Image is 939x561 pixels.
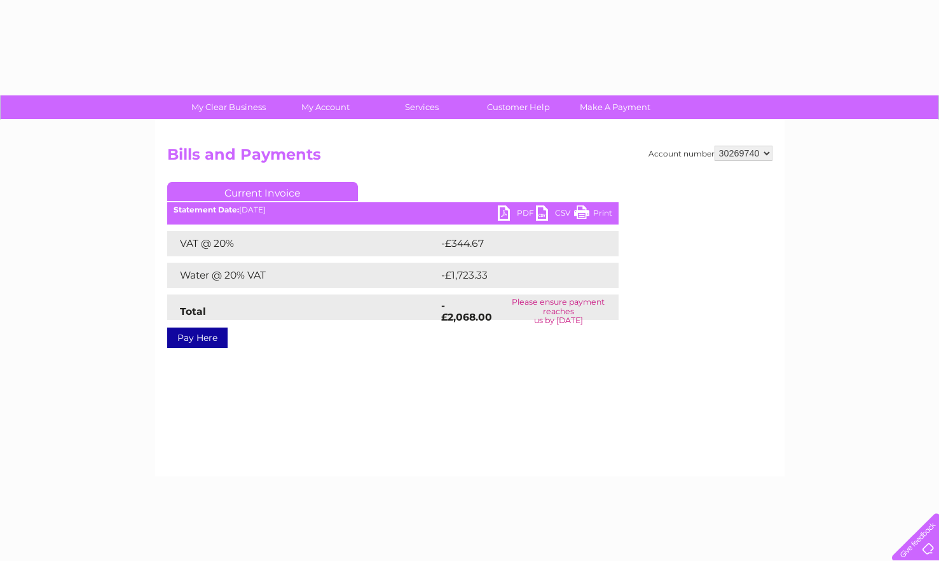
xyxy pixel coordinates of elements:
b: Statement Date: [174,205,239,214]
a: My Account [273,95,378,119]
a: PDF [498,205,536,224]
td: Water @ 20% VAT [167,263,438,288]
a: My Clear Business [176,95,281,119]
div: Account number [648,146,772,161]
a: Customer Help [466,95,571,119]
a: CSV [536,205,574,224]
a: Print [574,205,612,224]
td: VAT @ 20% [167,231,438,256]
td: Please ensure payment reaches us by [DATE] [498,294,619,328]
strong: -£2,068.00 [441,300,492,323]
td: -£344.67 [438,231,598,256]
a: Pay Here [167,328,228,348]
h2: Bills and Payments [167,146,772,170]
a: Make A Payment [563,95,668,119]
a: Current Invoice [167,182,358,201]
strong: Total [180,305,206,317]
a: Services [369,95,474,119]
div: [DATE] [167,205,619,214]
td: -£1,723.33 [438,263,599,288]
